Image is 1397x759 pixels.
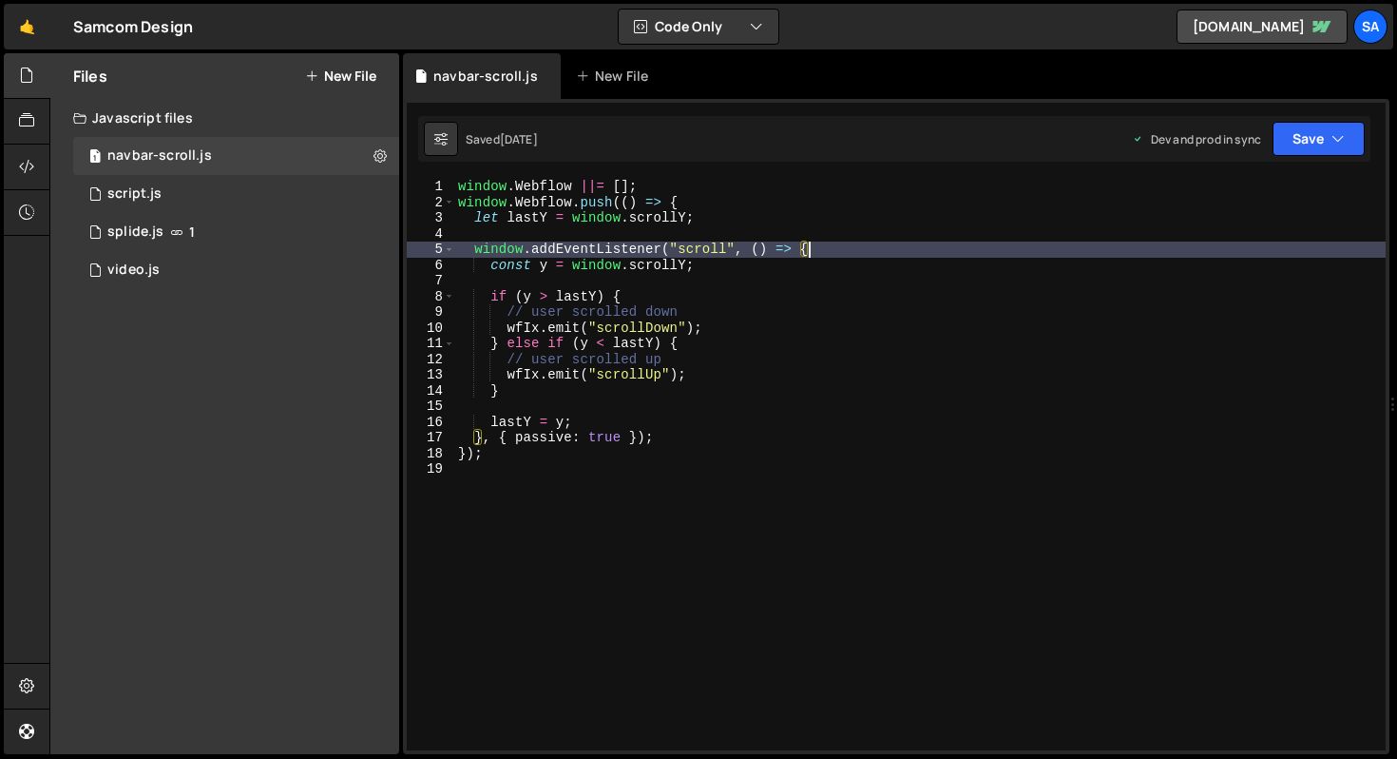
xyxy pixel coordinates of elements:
div: 10 [407,321,455,337]
div: 3 [407,210,455,226]
div: 13 [407,367,455,383]
div: 17 [407,430,455,446]
div: [DATE] [500,131,538,147]
div: 14 [407,383,455,399]
a: [DOMAIN_NAME] [1177,10,1348,44]
div: New File [576,67,656,86]
div: 14806/45266.js [73,213,399,251]
div: 16 [407,415,455,431]
div: 19 [407,461,455,477]
div: 9 [407,304,455,321]
div: 5 [407,242,455,258]
a: 🤙 [4,4,50,49]
div: 12 [407,352,455,368]
div: navbar-scroll.js [107,147,212,165]
div: 11 [407,336,455,352]
div: 7 [407,273,455,289]
div: script.js [107,185,162,203]
button: Code Only [619,10,778,44]
div: 14806/38397.js [73,175,399,213]
div: video.js [107,262,160,279]
div: 14806/45268.js [73,251,399,289]
div: Saved [466,131,538,147]
div: 4 [407,226,455,243]
div: 1 [407,179,455,195]
div: 18 [407,446,455,462]
div: 8 [407,289,455,305]
div: navbar-scroll.js [433,67,538,86]
span: 1 [189,224,195,240]
div: 14806/45291.js [73,137,399,175]
span: 1 [89,150,101,165]
div: splide.js [107,224,163,241]
div: Samcom Design [73,15,193,38]
h2: Files [73,66,107,87]
div: 6 [407,258,455,274]
button: New File [305,68,376,84]
div: 2 [407,195,455,211]
button: Save [1273,122,1365,156]
div: Dev and prod in sync [1132,131,1261,147]
div: Javascript files [50,99,399,137]
a: SA [1353,10,1387,44]
div: 15 [407,399,455,415]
